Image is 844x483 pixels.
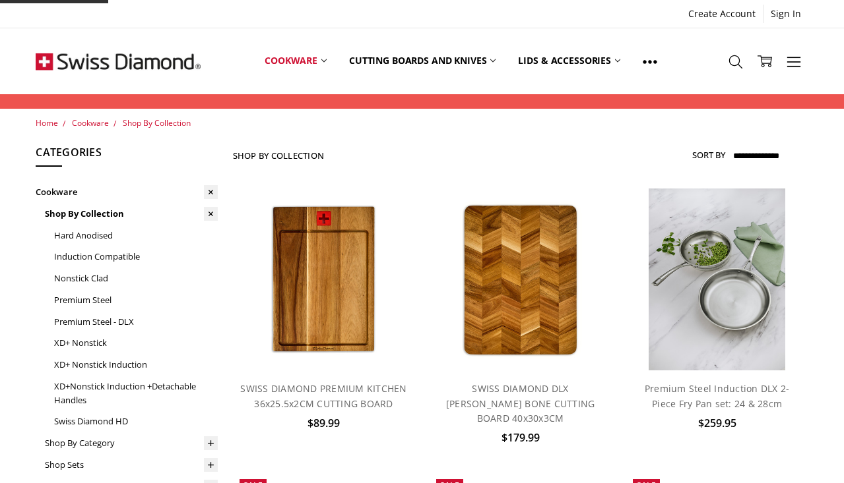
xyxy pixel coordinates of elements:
a: Lids & Accessories [507,32,631,90]
a: Premium Steel - DLX [54,311,218,333]
a: Shop Sets [45,454,218,476]
a: Swiss Diamond HD [54,411,218,432]
a: XD+ Nonstick Induction [54,354,218,376]
a: Shop By Category [45,432,218,454]
a: XD+ Nonstick [54,332,218,354]
a: Shop By Collection [45,203,218,225]
a: Premium Steel Induction DLX 2-Piece Fry Pan set: 24 & 28cm [645,382,790,409]
label: Sort By [692,144,725,165]
a: Premium Steel [54,289,218,311]
a: Shop By Collection [123,117,191,128]
img: SWISS DIAMOND PREMIUM KITCHEN 36x25.5x2CM CUTTING BOARD [254,188,393,370]
a: Cookware [36,181,218,203]
img: Premium steel DLX 2pc fry pan set (28 and 24cm) life style shot [649,188,785,370]
a: Cookware [72,117,109,128]
a: Nonstick Clad [54,268,218,289]
a: Show All [632,32,668,91]
a: Hard Anodised [54,225,218,246]
a: XD+Nonstick Induction +Detachable Handles [54,376,218,411]
a: Sign In [763,5,808,23]
a: SWISS DIAMOND DLX HERRING BONE CUTTING BOARD 40x30x3CM [430,188,612,370]
a: SWISS DIAMOND PREMIUM KITCHEN 36x25.5x2CM CUTTING BOARD [233,188,415,370]
a: Cookware [253,32,338,90]
a: Premium steel DLX 2pc fry pan set (28 and 24cm) life style shot [626,188,808,370]
img: SWISS DIAMOND DLX HERRING BONE CUTTING BOARD 40x30x3CM [446,188,594,370]
img: Free Shipping On Every Order [36,28,201,94]
a: SWISS DIAMOND DLX [PERSON_NAME] BONE CUTTING BOARD 40x30x3CM [446,382,595,424]
h5: Categories [36,144,218,167]
a: Home [36,117,58,128]
a: Cutting boards and knives [338,32,507,90]
a: Create Account [681,5,763,23]
a: SWISS DIAMOND PREMIUM KITCHEN 36x25.5x2CM CUTTING BOARD [240,382,406,409]
span: $259.95 [698,416,736,430]
h1: Shop By Collection [233,150,325,161]
a: Induction Compatible [54,246,218,268]
span: $89.99 [308,416,340,430]
span: $179.99 [502,430,540,445]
